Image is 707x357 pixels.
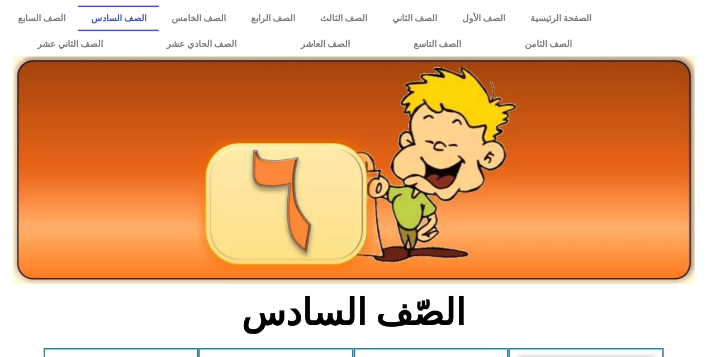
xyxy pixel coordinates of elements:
[159,6,238,31] a: الصف الخامس
[169,291,538,335] h2: الصّف السادس
[238,6,307,31] a: الصف الرابع
[518,6,604,31] a: الصفحة الرئيسية
[6,6,78,31] a: الصف السابع
[269,31,382,57] a: الصف العاشر
[78,6,159,31] a: الصف السادس
[493,31,604,57] a: الصف الثامن
[449,6,518,31] a: الصف الأول
[382,31,493,57] a: الصف التاسع
[379,6,449,31] a: الصف الثاني
[6,31,135,57] a: الصف الثاني عشر
[307,6,379,31] a: الصف الثالث
[135,31,268,57] a: الصف الحادي عشر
